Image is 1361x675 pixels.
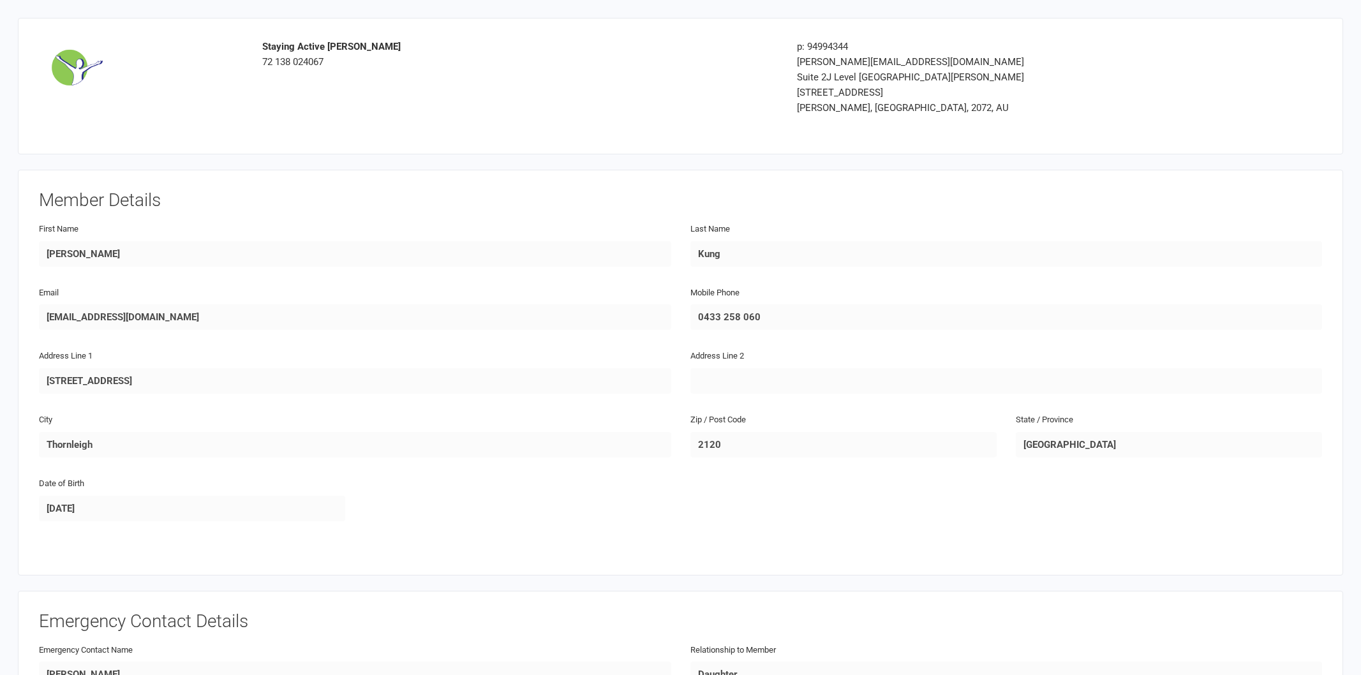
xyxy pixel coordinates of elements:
[690,286,740,300] label: Mobile Phone
[1016,413,1073,427] label: State / Province
[39,223,78,236] label: First Name
[39,286,59,300] label: Email
[262,39,778,70] div: 72 138 024067
[797,100,1205,115] div: [PERSON_NAME], [GEOGRAPHIC_DATA], 2072, AU
[262,41,401,52] strong: Staying Active [PERSON_NAME]
[39,644,133,657] label: Emergency Contact Name
[797,85,1205,100] div: [STREET_ADDRESS]
[797,70,1205,85] div: Suite 2J Level [GEOGRAPHIC_DATA][PERSON_NAME]
[39,350,93,363] label: Address Line 1
[39,477,84,491] label: Date of Birth
[39,612,1322,632] h3: Emergency Contact Details
[797,54,1205,70] div: [PERSON_NAME][EMAIL_ADDRESS][DOMAIN_NAME]
[690,413,746,427] label: Zip / Post Code
[39,191,1322,211] h3: Member Details
[797,39,1205,54] div: p: 94994344
[48,39,106,96] img: image1539556152.png
[690,350,744,363] label: Address Line 2
[690,644,776,657] label: Relationship to Member
[39,413,52,427] label: City
[690,223,730,236] label: Last Name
